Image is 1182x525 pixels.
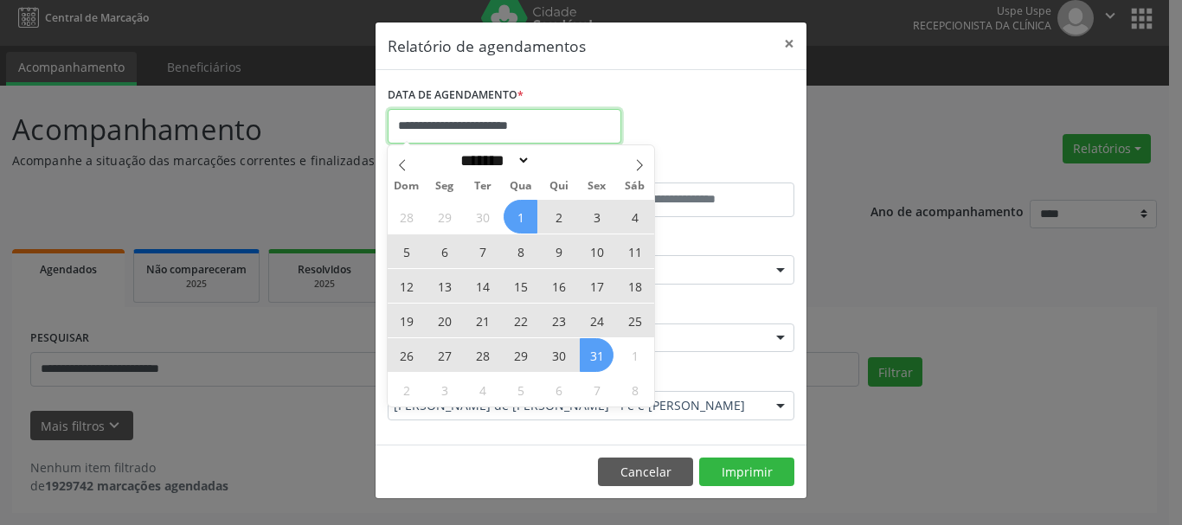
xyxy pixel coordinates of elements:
span: Outubro 9, 2025 [542,234,575,268]
span: Sáb [616,181,654,192]
span: Outubro 6, 2025 [427,234,461,268]
span: Novembro 3, 2025 [427,373,461,407]
span: Outubro 31, 2025 [580,338,613,372]
span: Outubro 12, 2025 [389,269,423,303]
span: Outubro 26, 2025 [389,338,423,372]
span: Outubro 4, 2025 [618,200,652,234]
span: Setembro 29, 2025 [427,200,461,234]
span: Novembro 8, 2025 [618,373,652,407]
span: Outubro 3, 2025 [580,200,613,234]
span: Novembro 7, 2025 [580,373,613,407]
span: Sex [578,181,616,192]
span: Outubro 8, 2025 [504,234,537,268]
span: Setembro 28, 2025 [389,200,423,234]
label: ATÉ [595,156,794,182]
span: Outubro 11, 2025 [618,234,652,268]
span: Outubro 13, 2025 [427,269,461,303]
span: Outubro 23, 2025 [542,304,575,337]
span: Outubro 28, 2025 [466,338,499,372]
span: Outubro 25, 2025 [618,304,652,337]
span: Outubro 20, 2025 [427,304,461,337]
span: Novembro 5, 2025 [504,373,537,407]
span: Outubro 16, 2025 [542,269,575,303]
label: DATA DE AGENDAMENTO [388,82,524,109]
span: Outubro 5, 2025 [389,234,423,268]
span: Outubro 22, 2025 [504,304,537,337]
button: Cancelar [598,458,693,487]
span: Outubro 2, 2025 [542,200,575,234]
span: Novembro 6, 2025 [542,373,575,407]
button: Imprimir [699,458,794,487]
span: Dom [388,181,426,192]
span: Novembro 2, 2025 [389,373,423,407]
span: Outubro 29, 2025 [504,338,537,372]
span: Outubro 17, 2025 [580,269,613,303]
span: Outubro 7, 2025 [466,234,499,268]
span: Outubro 30, 2025 [542,338,575,372]
span: Qui [540,181,578,192]
span: Novembro 4, 2025 [466,373,499,407]
span: Setembro 30, 2025 [466,200,499,234]
span: Outubro 10, 2025 [580,234,613,268]
span: Outubro 18, 2025 [618,269,652,303]
button: Close [772,22,806,65]
h5: Relatório de agendamentos [388,35,586,57]
span: Outubro 27, 2025 [427,338,461,372]
span: Outubro 19, 2025 [389,304,423,337]
span: Outubro 14, 2025 [466,269,499,303]
span: Ter [464,181,502,192]
span: Qua [502,181,540,192]
select: Month [454,151,530,170]
span: Seg [426,181,464,192]
span: Novembro 1, 2025 [618,338,652,372]
span: Outubro 21, 2025 [466,304,499,337]
input: Year [530,151,588,170]
span: Outubro 24, 2025 [580,304,613,337]
span: Outubro 1, 2025 [504,200,537,234]
span: Outubro 15, 2025 [504,269,537,303]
